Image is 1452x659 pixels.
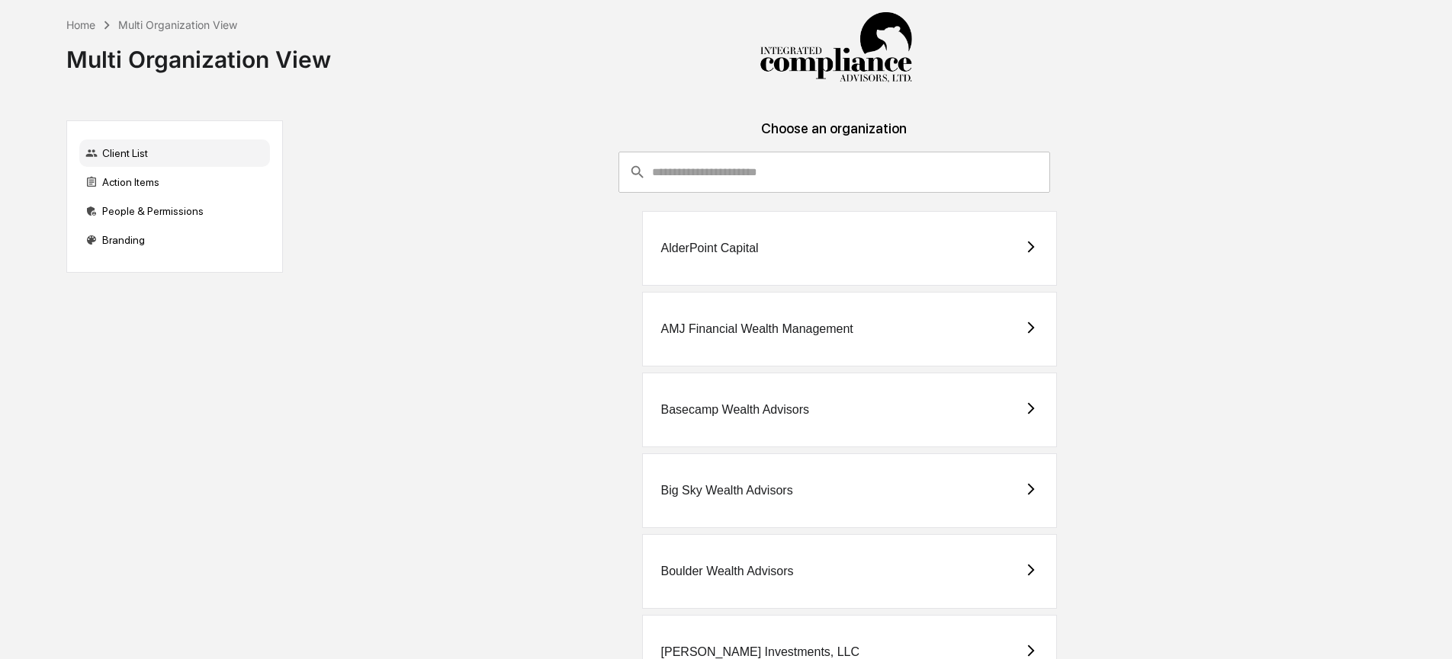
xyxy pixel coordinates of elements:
div: Client List [79,139,270,167]
div: Action Items [79,168,270,196]
div: People & Permissions [79,197,270,225]
div: Multi Organization View [66,34,331,73]
div: Choose an organization [295,120,1373,152]
div: AMJ Financial Wealth Management [661,322,853,336]
div: Multi Organization View [118,18,237,31]
div: Big Sky Wealth Advisors [661,484,793,497]
img: Integrated Compliance Advisors [760,12,912,84]
div: [PERSON_NAME] Investments, LLC [661,645,860,659]
div: Branding [79,226,270,254]
div: Home [66,18,95,31]
div: AlderPoint Capital [661,242,759,255]
div: Boulder Wealth Advisors [661,565,794,578]
div: consultant-dashboard__filter-organizations-search-bar [618,152,1049,193]
div: Basecamp Wealth Advisors [661,403,809,417]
